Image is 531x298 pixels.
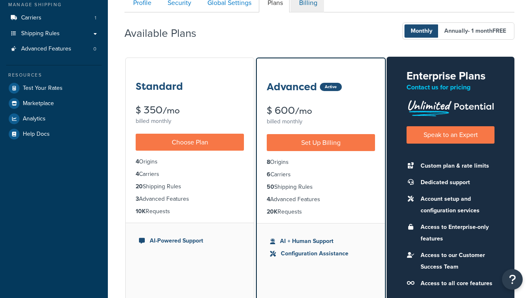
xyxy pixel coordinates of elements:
[136,207,146,216] strong: 10K
[136,195,244,204] li: Advanced Features
[407,97,494,116] img: Unlimited Potential
[6,10,102,26] li: Carriers
[417,177,494,188] li: Dedicated support
[267,183,274,191] strong: 50
[267,116,375,127] div: billed monthly
[267,158,375,167] li: Origins
[417,160,494,172] li: Custom plan & rate limits
[320,83,342,91] div: Active
[270,249,372,258] li: Configuration Assistance
[270,237,372,246] li: AI + Human Support
[295,105,312,117] small: /mo
[139,236,241,245] li: AI-Powered Support
[267,158,270,166] strong: 8
[6,72,102,79] div: Resources
[163,105,180,116] small: /mo
[6,41,102,57] a: Advanced Features 0
[267,82,317,92] h3: Advanced
[23,85,63,92] span: Test Your Rates
[492,26,506,35] b: FREE
[267,134,375,151] a: Set Up Billing
[6,111,102,126] a: Analytics
[21,46,71,53] span: Advanced Features
[21,30,60,37] span: Shipping Rules
[407,126,494,143] a: Speak to an Expert
[267,183,375,192] li: Shipping Rules
[407,70,494,82] h2: Enterprise Plans
[267,170,270,179] strong: 6
[6,10,102,26] a: Carriers 1
[23,131,50,138] span: Help Docs
[267,106,375,116] div: $ 600
[23,115,46,123] span: Analytics
[23,100,54,107] span: Marketplace
[438,24,512,38] span: Annually
[404,24,438,38] span: Monthly
[267,195,375,204] li: Advanced Features
[136,182,244,191] li: Shipping Rules
[417,221,494,245] li: Access to Enterprise-only features
[136,81,183,92] h3: Standard
[502,269,523,290] button: Open Resource Center
[93,46,96,53] span: 0
[136,134,244,151] a: Choose Plan
[267,195,270,204] strong: 4
[417,193,494,216] li: Account setup and configuration services
[136,170,139,178] strong: 4
[136,115,244,127] div: billed monthly
[136,157,244,166] li: Origins
[6,1,102,8] div: Manage Shipping
[407,82,494,93] p: Contact us for pricing
[124,27,209,39] h2: Available Plans
[136,170,244,179] li: Carriers
[267,170,375,179] li: Carriers
[95,14,96,22] span: 1
[267,207,278,216] strong: 20K
[136,105,244,115] div: $ 350
[136,195,139,203] strong: 3
[6,81,102,96] a: Test Your Rates
[417,278,494,289] li: Access to all core features
[136,157,139,166] strong: 4
[6,96,102,111] a: Marketplace
[6,41,102,57] li: Advanced Features
[402,22,514,40] button: Monthly Annually- 1 monthFREE
[6,127,102,142] a: Help Docs
[468,26,506,35] span: - 1 month
[6,26,102,41] a: Shipping Rules
[21,14,41,22] span: Carriers
[267,207,375,216] li: Requests
[136,207,244,216] li: Requests
[417,250,494,273] li: Access to our Customer Success Team
[136,182,143,191] strong: 20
